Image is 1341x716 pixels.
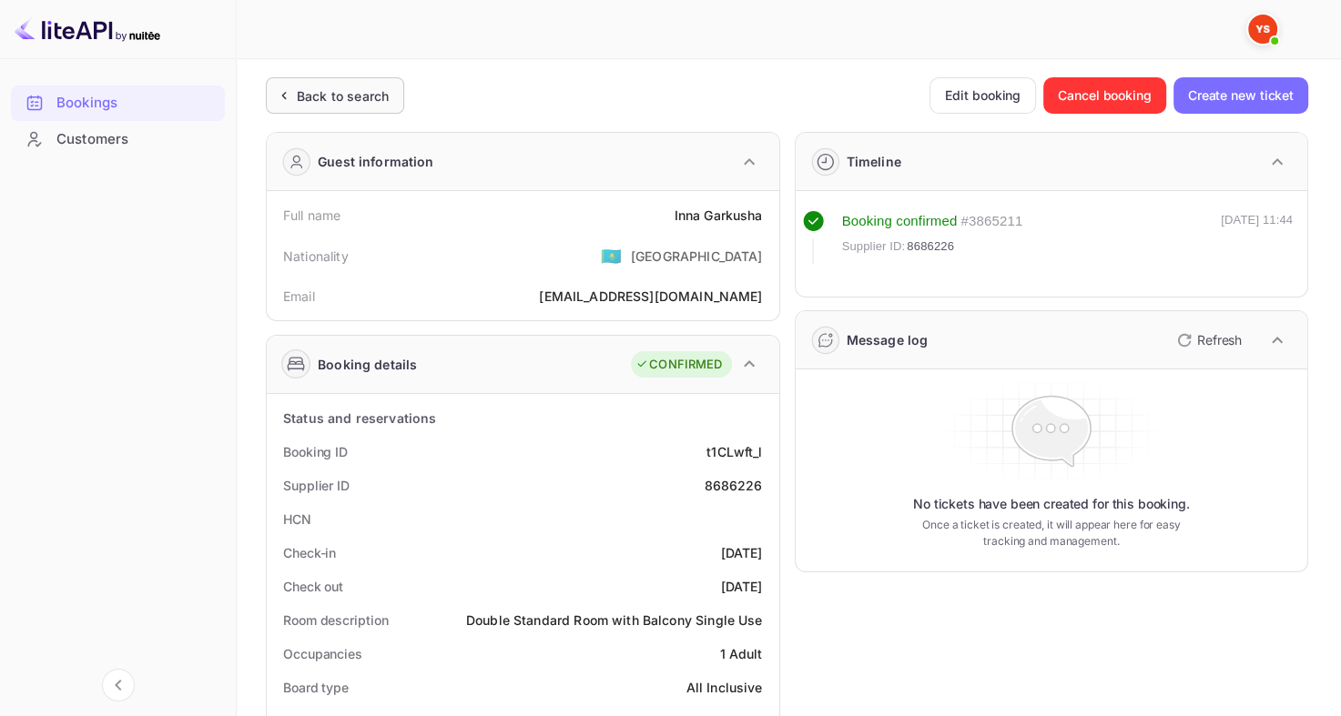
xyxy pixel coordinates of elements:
div: Message log [847,330,929,349]
div: Check out [283,577,343,596]
div: Double Standard Room with Balcony Single Use [466,610,763,630]
div: All Inclusive [686,678,763,697]
div: 1 Adult [719,644,762,663]
div: Timeline [847,152,901,171]
div: Booking ID [283,442,348,461]
div: Bookings [56,93,216,114]
div: Nationality [283,247,349,266]
span: Supplier ID: [842,237,906,256]
div: Occupancies [283,644,362,663]
div: Customers [56,129,216,150]
button: Refresh [1166,326,1249,355]
div: [GEOGRAPHIC_DATA] [631,247,763,266]
p: Refresh [1197,330,1242,349]
img: Yandex Support [1248,15,1277,44]
div: [DATE] [721,543,763,562]
div: Bookings [11,86,225,121]
p: No tickets have been created for this booking. [913,495,1190,513]
div: Status and reservations [283,408,436,428]
div: Room description [283,610,388,630]
img: LiteAPI logo [15,15,160,44]
button: Cancel booking [1043,77,1166,114]
div: [EMAIL_ADDRESS][DOMAIN_NAME] [539,287,762,306]
div: [DATE] 11:44 [1221,211,1293,264]
div: Supplier ID [283,476,350,495]
button: Edit booking [930,77,1036,114]
div: [DATE] [721,577,763,596]
div: t1CLwft_l [706,442,762,461]
button: Collapse navigation [102,669,135,701]
button: Create new ticket [1173,77,1308,114]
div: Booking details [318,355,417,374]
div: 8686226 [704,476,762,495]
div: HCN [283,509,311,529]
span: 8686226 [907,237,954,256]
div: # 3865211 [960,211,1022,232]
div: Full name [283,206,340,225]
div: Board type [283,678,349,697]
div: Guest information [318,152,434,171]
div: Inna Garkusha [675,206,763,225]
div: Booking confirmed [842,211,958,232]
div: Email [283,287,315,306]
div: CONFIRMED [635,356,722,374]
div: Customers [11,122,225,157]
p: Once a ticket is created, it will appear here for easy tracking and management. [914,517,1188,550]
div: Back to search [297,86,389,106]
div: Check-in [283,543,336,562]
span: United States [601,239,622,272]
a: Customers [11,122,225,156]
a: Bookings [11,86,225,119]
